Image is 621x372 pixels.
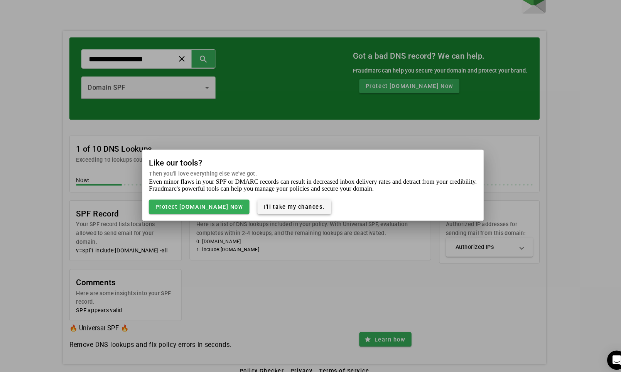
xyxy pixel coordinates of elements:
mat-card-subtitle: Then you'll love everything else we've got. [152,171,256,179]
div: Open Intercom Messenger [595,346,613,364]
span: I'll take my chances. [263,204,322,210]
mat-card-title: Like our tools? [152,158,256,171]
mat-card-content: Even minor flaws in your SPF or DMARC records can result in decreased inbox delivery rates and de... [146,179,475,220]
button: I'll take my chances. [257,200,328,214]
span: Protect [DOMAIN_NAME] Now [158,204,243,210]
button: Protect [DOMAIN_NAME] Now [152,200,249,214]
